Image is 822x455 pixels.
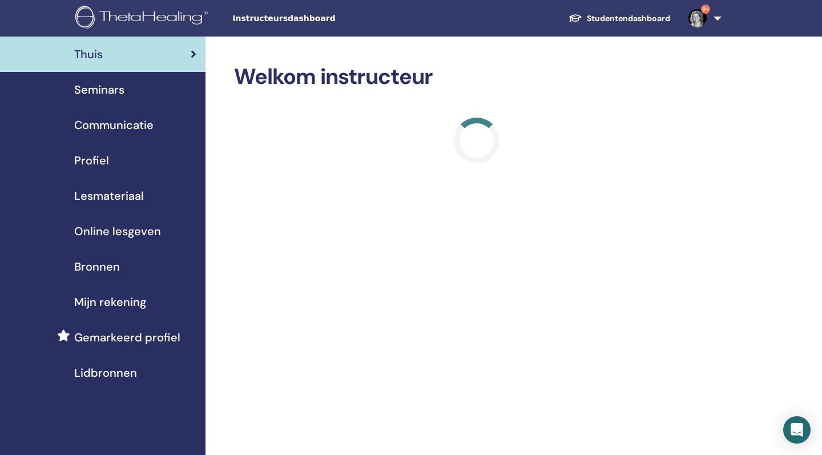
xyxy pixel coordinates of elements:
span: Mijn rekening [74,293,146,311]
span: Communicatie [74,116,154,134]
span: Lidbronnen [74,364,137,381]
span: Bronnen [74,258,120,275]
img: logo.png [75,6,212,31]
span: 9+ [701,5,710,14]
span: Thuis [74,46,103,63]
span: Online lesgeven [74,223,161,240]
span: Gemarkeerd profiel [74,329,180,346]
span: Seminars [74,81,124,98]
h2: Welkom instructeur [234,64,719,90]
span: Lesmateriaal [74,187,144,204]
span: Profiel [74,152,109,169]
img: graduation-cap-white.svg [569,13,582,23]
a: Studentendashboard [559,8,679,29]
span: Instructeursdashboard [232,13,404,25]
img: default.jpg [688,9,707,27]
div: Open Intercom Messenger [783,416,811,444]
